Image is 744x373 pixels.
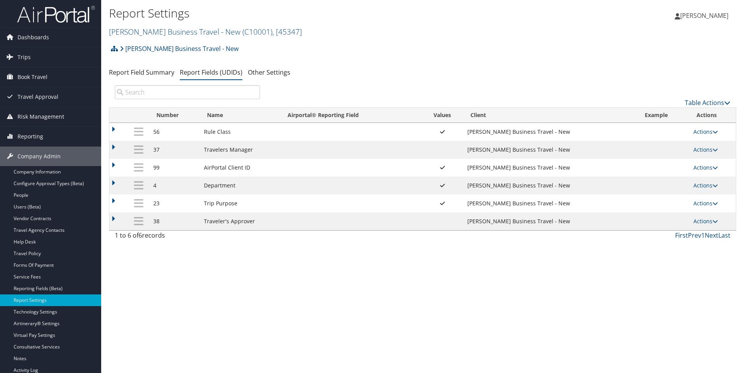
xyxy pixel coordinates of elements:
span: Company Admin [18,147,61,166]
span: Travel Approval [18,87,58,107]
img: airportal-logo.png [17,5,95,23]
td: Rule Class [200,123,281,141]
a: Actions [693,182,718,189]
a: Prev [688,231,701,240]
th: Example [638,108,689,123]
a: Table Actions [685,98,730,107]
a: First [675,231,688,240]
td: 23 [149,194,200,212]
a: Other Settings [248,68,290,77]
td: [PERSON_NAME] Business Travel - New [463,141,638,159]
span: , [ 45347 ] [272,26,302,37]
a: Actions [693,217,718,225]
a: Actions [693,200,718,207]
td: 56 [149,123,200,141]
th: Number [149,108,200,123]
a: [PERSON_NAME] Business Travel - New [109,26,302,37]
a: 1 [701,231,705,240]
span: Risk Management [18,107,64,126]
td: [PERSON_NAME] Business Travel - New [463,123,638,141]
td: Travelers Manager [200,141,281,159]
th: Values [421,108,463,123]
a: Report Field Summary [109,68,174,77]
td: 99 [149,159,200,177]
td: 37 [149,141,200,159]
span: [PERSON_NAME] [680,11,728,20]
td: [PERSON_NAME] Business Travel - New [463,177,638,194]
td: 38 [149,212,200,230]
a: Next [705,231,718,240]
span: Book Travel [18,67,47,87]
span: 6 [139,231,142,240]
div: 1 to 6 of records [115,231,260,244]
a: Report Fields (UDIDs) [180,68,242,77]
h1: Report Settings [109,5,527,21]
a: [PERSON_NAME] [675,4,736,27]
td: Trip Purpose [200,194,281,212]
td: [PERSON_NAME] Business Travel - New [463,194,638,212]
a: Actions [693,146,718,153]
a: [PERSON_NAME] Business Travel - New [120,41,239,56]
th: : activate to sort column descending [128,108,150,123]
input: Search [115,85,260,99]
a: Actions [693,128,718,135]
th: Name [200,108,281,123]
th: Client [463,108,638,123]
td: Department [200,177,281,194]
span: ( C10001 ) [242,26,272,37]
td: [PERSON_NAME] Business Travel - New [463,159,638,177]
span: Reporting [18,127,43,146]
a: Actions [693,164,718,171]
td: [PERSON_NAME] Business Travel - New [463,212,638,230]
td: 4 [149,177,200,194]
th: Actions [690,108,736,123]
th: Airportal&reg; Reporting Field [281,108,421,123]
td: AirPortal Client ID [200,159,281,177]
span: Trips [18,47,31,67]
a: Last [718,231,730,240]
td: Traveler's Approver [200,212,281,230]
span: Dashboards [18,28,49,47]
